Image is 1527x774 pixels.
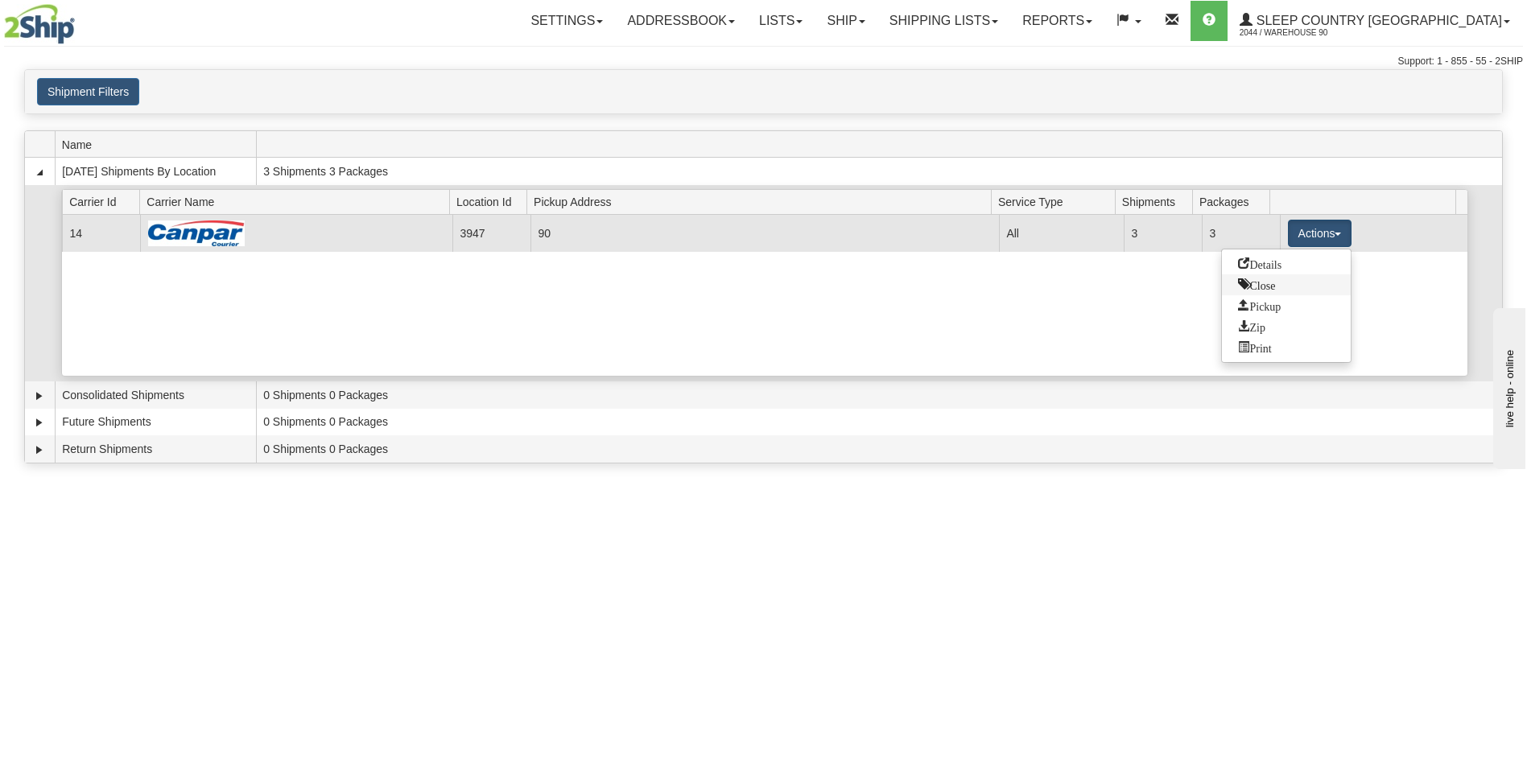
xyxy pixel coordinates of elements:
[1238,299,1281,311] span: Pickup
[62,132,256,157] span: Name
[1122,189,1193,214] span: Shipments
[1240,25,1360,41] span: 2044 / Warehouse 90
[999,215,1124,251] td: All
[1222,295,1351,316] a: Request a carrier pickup
[998,189,1115,214] span: Service Type
[256,409,1502,436] td: 0 Shipments 0 Packages
[456,189,527,214] span: Location Id
[747,1,815,41] a: Lists
[1238,341,1271,352] span: Print
[147,189,449,214] span: Carrier Name
[31,388,47,404] a: Expand
[256,158,1502,185] td: 3 Shipments 3 Packages
[55,158,256,185] td: [DATE] Shipments By Location
[877,1,1010,41] a: Shipping lists
[256,381,1502,409] td: 0 Shipments 0 Packages
[55,381,256,409] td: Consolidated Shipments
[55,409,256,436] td: Future Shipments
[4,4,75,44] img: logo2044.jpg
[256,435,1502,463] td: 0 Shipments 0 Packages
[31,164,47,180] a: Collapse
[1228,1,1522,41] a: Sleep Country [GEOGRAPHIC_DATA] 2044 / Warehouse 90
[1222,274,1351,295] a: Close this group
[148,220,245,246] img: Canpar
[530,215,999,251] td: 90
[1288,220,1352,247] button: Actions
[1010,1,1104,41] a: Reports
[534,189,991,214] span: Pickup Address
[1238,278,1275,290] span: Close
[31,414,47,430] a: Expand
[37,78,139,105] button: Shipment Filters
[1222,337,1351,358] a: Print or Download All Shipping Documents in one file
[55,435,256,463] td: Return Shipments
[31,442,47,458] a: Expand
[1202,215,1280,251] td: 3
[815,1,877,41] a: Ship
[1199,189,1270,214] span: Packages
[452,215,530,251] td: 3947
[518,1,615,41] a: Settings
[62,215,140,251] td: 14
[1238,257,1281,269] span: Details
[1222,316,1351,337] a: Zip and Download All Shipping Documents
[1238,320,1265,331] span: Zip
[1222,253,1351,274] a: Go to Details view
[1124,215,1202,251] td: 3
[4,55,1523,68] div: Support: 1 - 855 - 55 - 2SHIP
[1490,305,1525,469] iframe: chat widget
[1253,14,1502,27] span: Sleep Country [GEOGRAPHIC_DATA]
[12,14,149,26] div: live help - online
[69,189,140,214] span: Carrier Id
[615,1,747,41] a: Addressbook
